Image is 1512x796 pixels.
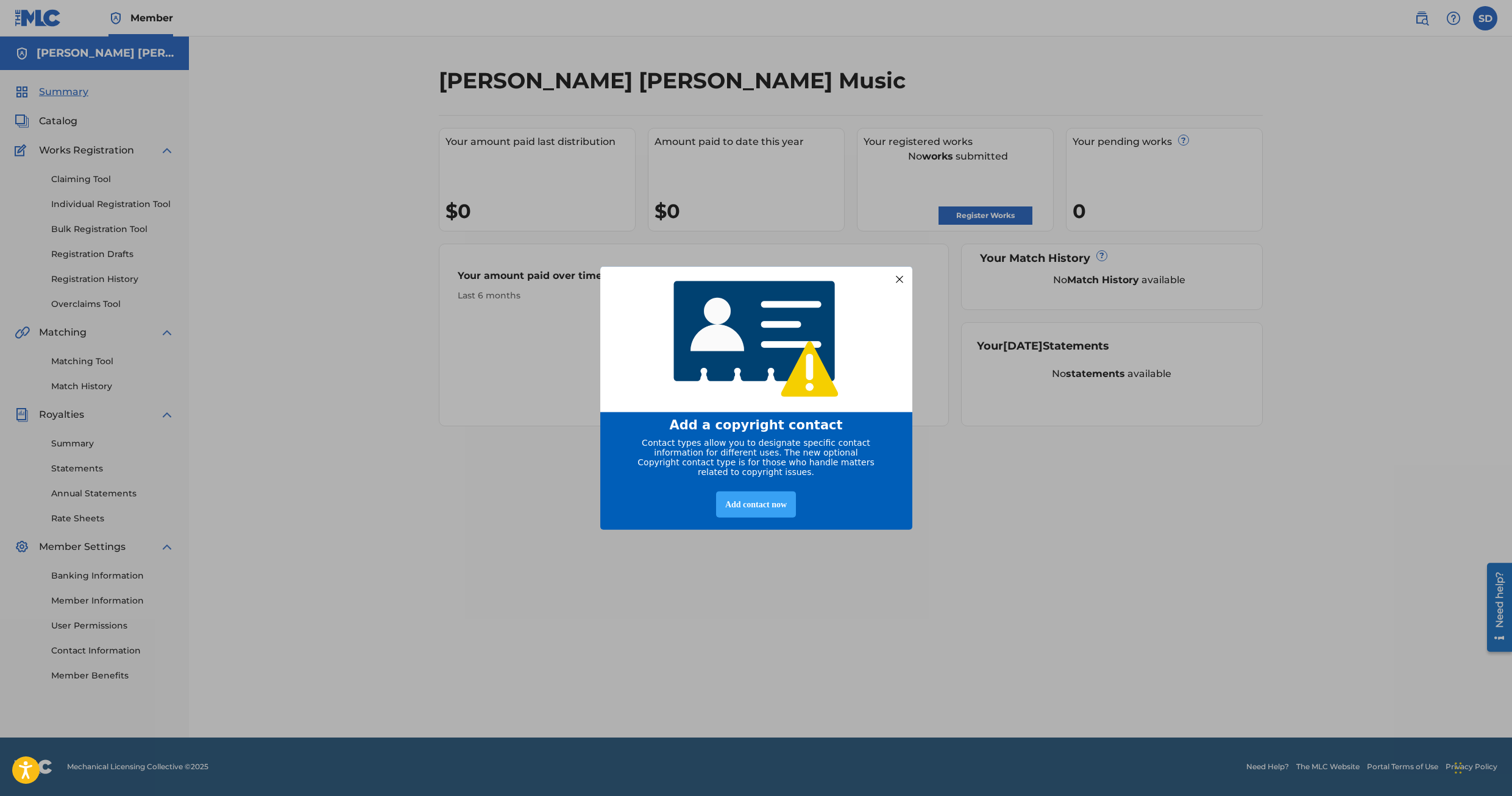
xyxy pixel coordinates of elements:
[665,272,847,406] img: 4768233920565408.png
[600,266,912,530] div: entering modal
[716,491,796,518] div: Add contact now
[9,4,34,93] div: Open Resource Center
[13,13,30,69] div: Need help?
[637,438,874,477] span: Contact types allow you to designate specific contact information for different uses. The new opt...
[616,418,897,432] div: Add a copyright contact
